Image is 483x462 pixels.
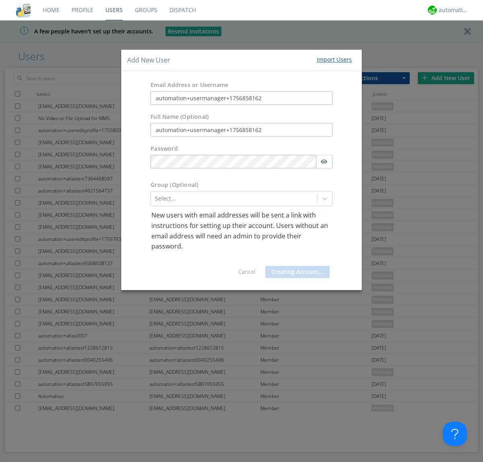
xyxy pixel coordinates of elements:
[16,3,31,17] img: cddb5a64eb264b2086981ab96f4c1ba7
[151,81,228,89] label: Email Address or Username
[428,6,437,15] img: d2d01cd9b4174d08988066c6d424eccd
[151,145,178,153] label: Password
[265,266,330,278] button: Creating Account...
[151,91,332,105] input: e.g. email@address.com, Housekeeping1
[151,211,332,252] p: New users with email addresses will be sent a link with instructions for setting up their account...
[317,56,352,64] div: Import Users
[151,181,198,189] label: Group (Optional)
[151,123,332,137] input: Julie Appleseed
[127,56,170,65] h4: Add New User
[151,113,208,121] label: Full Name (Optional)
[238,268,255,276] a: Cancel
[439,6,469,14] div: automation+atlas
